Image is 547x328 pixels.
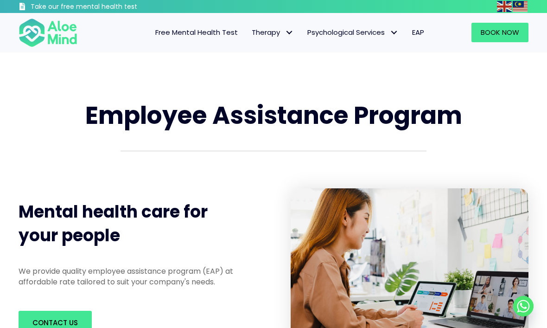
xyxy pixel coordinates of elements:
[387,26,401,39] span: Psychological Services: submenu
[481,27,519,37] span: Book Now
[513,1,528,12] a: Malay
[252,27,293,37] span: Therapy
[497,1,513,12] a: English
[497,1,512,12] img: en
[87,23,431,42] nav: Menu
[405,23,431,42] a: EAP
[245,23,300,42] a: TherapyTherapy: submenu
[19,200,208,247] span: Mental health care for your people
[307,27,398,37] span: Psychological Services
[513,296,534,316] a: Whatsapp
[31,2,178,12] h3: Take our free mental health test
[412,27,424,37] span: EAP
[155,27,238,37] span: Free Mental Health Test
[19,2,178,13] a: Take our free mental health test
[19,18,77,47] img: Aloe mind Logo
[513,1,528,12] img: ms
[85,98,462,132] span: Employee Assistance Program
[300,23,405,42] a: Psychological ServicesPsychological Services: submenu
[148,23,245,42] a: Free Mental Health Test
[32,318,78,328] span: Contact us
[19,266,235,287] p: We provide quality employee assistance program (EAP) at affordable rate tailored to suit your com...
[282,26,296,39] span: Therapy: submenu
[471,23,528,42] a: Book Now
